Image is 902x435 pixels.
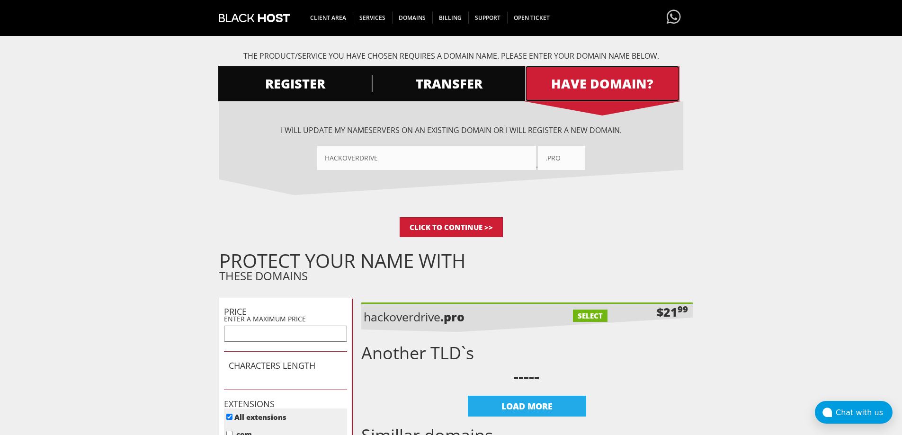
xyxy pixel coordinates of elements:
[219,125,683,170] div: I will update my nameservers on an existing domain Or I will register a new domain.
[573,310,607,322] label: SELECT
[468,396,586,417] div: LOAD MORE
[219,254,693,268] h1: PROTECT YOUR NAME WITH
[836,408,893,417] div: Chat with us
[229,361,342,371] h1: CHARACTERS LENGTH
[353,12,393,24] span: SERVICES
[361,344,693,363] h1: Another TLD`s
[678,303,688,315] sup: 99
[525,66,679,101] a: HAVE DOMAIN?
[440,309,464,325] b: .pro
[372,66,526,101] a: TRANSFER
[218,75,373,92] span: REGISTER
[224,307,347,317] h1: PRICE
[234,412,286,422] label: All extensions
[432,12,469,24] span: Billing
[218,66,373,101] a: REGISTER
[219,146,683,170] div: .
[364,309,529,325] p: hackoverdrive
[392,12,433,24] span: Domains
[657,304,688,320] div: $21
[219,51,683,61] p: The product/service you have chosen requires a domain name. Please enter your domain name below.
[468,12,508,24] span: Support
[815,401,893,424] button: Chat with us
[304,12,353,24] span: CLIENT AREA
[224,399,347,409] h1: EXTENSIONS
[525,75,679,92] span: HAVE DOMAIN?
[507,12,556,24] span: Open Ticket
[372,75,526,92] span: TRANSFER
[224,314,347,323] p: ENTER A MAXIMUM PRICE
[219,254,693,284] div: THESE DOMAINS
[400,217,503,237] input: Click to Continue >>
